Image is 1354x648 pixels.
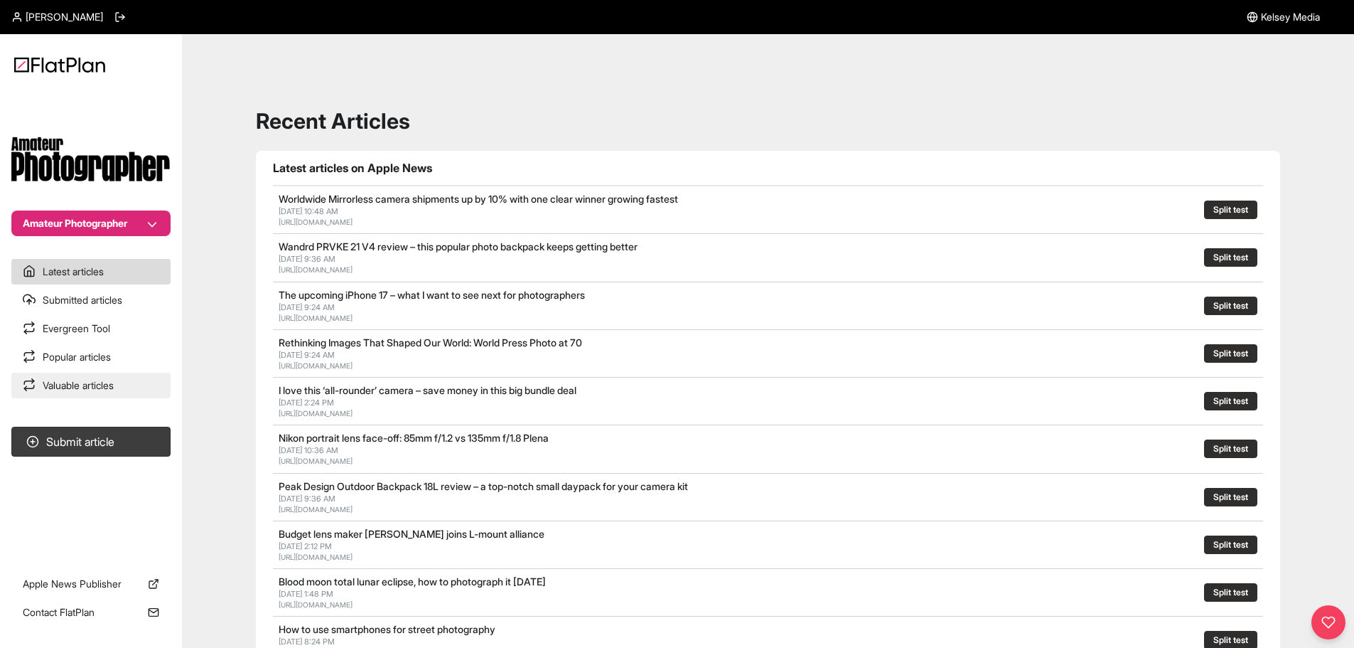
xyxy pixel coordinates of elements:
[279,623,495,635] a: How to use smartphones for street photography
[1204,344,1257,363] button: Split test
[279,432,549,444] a: Nikon portrait lens face-off: 85mm f/1.2 vs 135mm f/1.8 Plena
[279,505,353,514] a: [URL][DOMAIN_NAME]
[1204,440,1257,458] button: Split test
[273,159,1263,176] h1: Latest articles on Apple News
[11,211,171,236] button: Amateur Photographer
[279,553,353,561] a: [URL][DOMAIN_NAME]
[11,137,171,182] img: Publication Logo
[279,302,335,312] span: [DATE] 9:24 AM
[279,480,688,492] a: Peak Design Outdoor Backpack 18L review – a top-notch small daypack for your camera kit
[279,409,353,418] a: [URL][DOMAIN_NAME]
[279,361,353,370] a: [URL][DOMAIN_NAME]
[279,336,582,349] a: Rethinking Images That Shaped Our World: World Press Photo at 70
[11,571,171,597] a: Apple News Publisher
[26,10,103,24] span: [PERSON_NAME]
[279,384,576,396] a: I love this ‘all-rounder’ camera – save money in this big bundle deal
[1204,583,1257,602] button: Split test
[11,287,171,313] a: Submitted articles
[279,265,353,274] a: [URL][DOMAIN_NAME]
[279,240,638,253] a: Wandrd PRVKE 21 V4 review – this popular photo backpack keeps getting better
[14,57,105,73] img: Logo
[1261,10,1320,24] span: Kelsey Media
[1204,536,1257,554] button: Split test
[279,254,335,264] span: [DATE] 9:36 AM
[279,575,546,588] a: Blood moon total lunar eclipse, how to photograph it [DATE]
[1204,488,1257,506] button: Split test
[1204,201,1257,219] button: Split test
[279,350,335,360] span: [DATE] 9:24 AM
[279,445,338,455] span: [DATE] 10:36 AM
[11,600,171,625] a: Contact FlatPlan
[11,373,171,398] a: Valuable articles
[1204,392,1257,410] button: Split test
[279,589,333,599] span: [DATE] 1:48 PM
[11,259,171,285] a: Latest articles
[279,541,332,551] span: [DATE] 2:12 PM
[279,193,678,205] a: Worldwide Mirrorless camera shipments up by 10% with one clear winner growing fastest
[279,457,353,465] a: [URL][DOMAIN_NAME]
[279,600,353,609] a: [URL][DOMAIN_NAME]
[1204,248,1257,267] button: Split test
[279,637,335,647] span: [DATE] 8:24 PM
[279,494,335,504] span: [DATE] 9:36 AM
[11,427,171,457] button: Submit article
[11,316,171,341] a: Evergreen Tool
[279,289,585,301] a: The upcoming iPhone 17 – what I want to see next for photographers
[11,10,103,24] a: [PERSON_NAME]
[256,108,1280,134] h1: Recent Articles
[279,206,338,216] span: [DATE] 10:48 AM
[11,344,171,370] a: Popular articles
[279,218,353,226] a: [URL][DOMAIN_NAME]
[279,398,334,408] span: [DATE] 2:24 PM
[1204,297,1257,315] button: Split test
[279,528,544,540] a: Budget lens maker [PERSON_NAME] joins L-mount alliance
[279,314,353,322] a: [URL][DOMAIN_NAME]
